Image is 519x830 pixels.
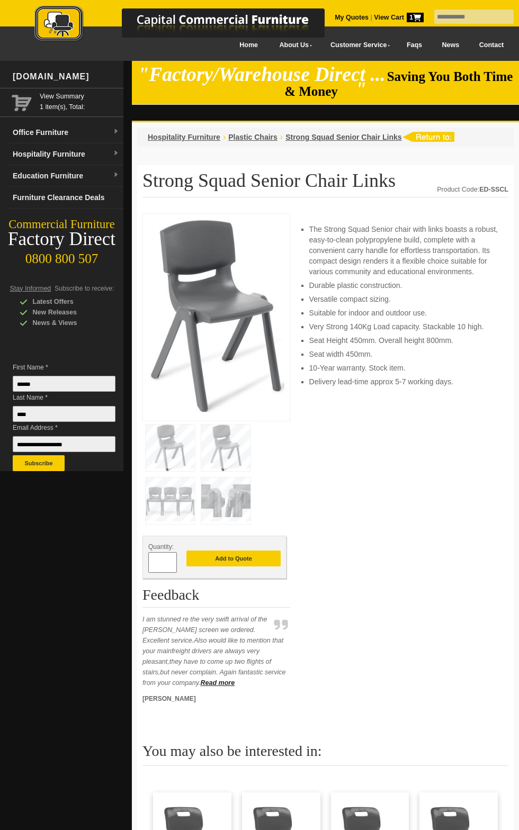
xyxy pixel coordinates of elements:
p: [PERSON_NAME] [142,693,290,704]
em: " [355,78,366,100]
li: Suitable for indoor and outdoor use. [309,308,498,318]
input: First Name * [13,376,115,392]
a: Faqs [397,33,432,57]
span: Last Name * [13,392,105,403]
strong: ED-SSCL [479,186,508,193]
em: "Factory/Warehouse Direct ... [138,64,386,85]
li: Delivery lead-time approx 5-7 working days. [309,376,498,387]
img: dropdown [113,150,119,157]
li: Seat Height 450mm. Overall height 800mm. [309,335,498,346]
p: I am stunned re the very swift arrival of the [PERSON_NAME] screen we ordered. Excellent service.... [142,614,290,688]
li: › [280,132,283,142]
a: Hospitality Furnituredropdown [8,143,123,165]
li: Very Strong 140Kg Load capacity. Stackable 10 high. [309,321,498,332]
strong: View Cart [374,14,424,21]
a: Furniture Clearance Deals [8,187,123,209]
li: › [223,132,226,142]
h1: Strong Squad Senior Chair Links [142,170,508,197]
h2: Feedback [142,587,290,608]
input: Email Address * [13,436,115,452]
a: Hospitality Furniture [148,133,220,141]
span: Stay Informed [10,285,51,292]
li: 10-Year warranty. Stock item. [309,363,498,373]
span: 1 [407,13,424,22]
img: dropdown [113,172,119,178]
a: News [432,33,469,57]
div: New Releases [20,307,120,318]
a: View Cart1 [372,14,424,21]
li: The Strong Squad Senior chair with links boasts a robust, easy-to-clean polypropylene build, comp... [309,224,498,277]
a: Contact [469,33,514,57]
a: Education Furnituredropdown [8,165,123,187]
a: Plastic Chairs [228,133,278,141]
div: Latest Offers [20,296,120,307]
a: View Summary [40,91,119,102]
span: Saving You Both Time & Money [284,69,513,98]
div: News & Views [20,318,120,328]
button: Subscribe [13,455,65,471]
a: Read more [201,679,235,687]
h2: You may also be interested in: [142,743,508,766]
span: 1 item(s), Total: [40,91,119,111]
input: Last Name * [13,406,115,422]
li: Durable plastic construction. [309,280,498,291]
li: Versatile compact sizing. [309,294,498,304]
span: Email Address * [13,422,105,433]
img: dropdown [113,129,119,135]
img: Capital Commercial Furniture Logo [5,5,376,44]
li: Seat width 450mm. [309,349,498,359]
span: First Name * [13,362,105,373]
span: Subscribe to receive: [55,285,114,292]
div: [DOMAIN_NAME] [8,61,123,93]
div: Product Code: [437,184,508,195]
a: Strong Squad Senior Chair Links [285,133,401,141]
a: Office Furnituredropdown [8,122,123,143]
button: Add to Quote [186,551,281,566]
img: Squad Senior Chair with links, grey plastic, stackable, 120kg capacity, for events and schools [148,219,284,412]
a: Capital Commercial Furniture Logo [5,5,376,47]
img: return to [402,132,454,142]
span: Quantity: [148,543,174,551]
